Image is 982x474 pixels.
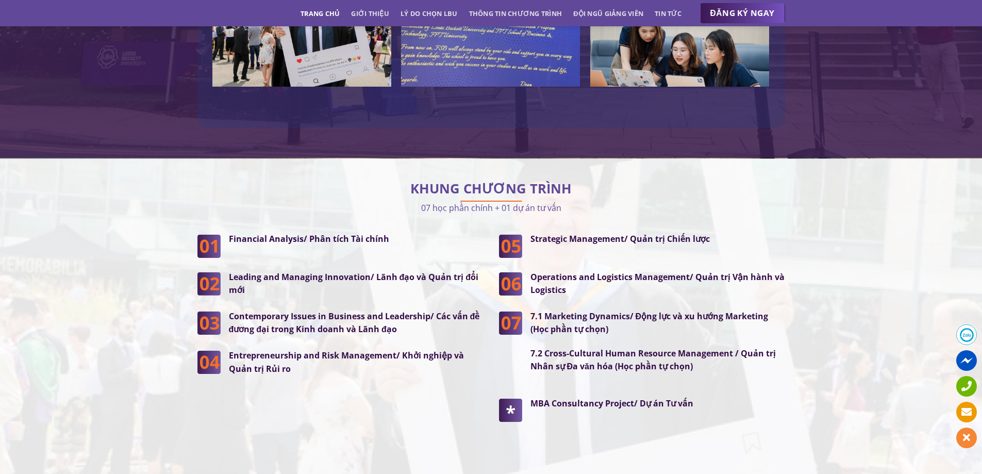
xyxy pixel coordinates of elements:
[460,201,522,202] img: line-lbu.jpg
[700,3,785,24] a: ĐĂNG KÝ NGAY
[401,4,458,23] a: Lý do chọn LBU
[229,271,479,296] strong: Leading and Managing Innovation/ Lãnh đạo và Quản trị đổi mới
[197,201,785,215] p: 07 học phần chính + 01 dự án tư vấn
[530,348,776,372] strong: 7.2 Cross-Cultural Human Resource Management / Quản trị Nhân sự Đa văn hóa (Học phần tự chọn)
[197,184,785,194] h2: KHUNG CHƯƠNG TRÌNH
[530,398,693,409] strong: MBA Consultancy Project/ Dự án Tư vấn
[229,350,464,374] strong: Entrepreneurship and Risk Management/ Khởi nghiệp và Quản trị Rủi ro
[229,233,389,244] strong: Financial Analysis/ Phân tích Tài chính
[229,310,480,335] strong: Contemporary Issues in Business and Leadership/ Các vấn đề đương đại trong Kinh doanh và Lãnh đạo
[351,4,389,23] a: Giới thiệu
[655,4,681,23] a: Tin tức
[710,7,775,20] span: ĐĂNG KÝ NGAY
[469,4,562,23] a: Thông tin chương trình
[530,233,710,244] strong: Strategic Management/ Quản trị Chiến lược
[530,271,785,296] strong: Operations and Logistics Management/ Quản trị Vận hành và Logistics
[530,310,769,335] strong: 7.1 Marketing Dynamics/ Động lực và xu hướng Marketing (Học phần tự chọn)
[301,4,340,23] a: Trang chủ
[573,4,643,23] a: Đội ngũ giảng viên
